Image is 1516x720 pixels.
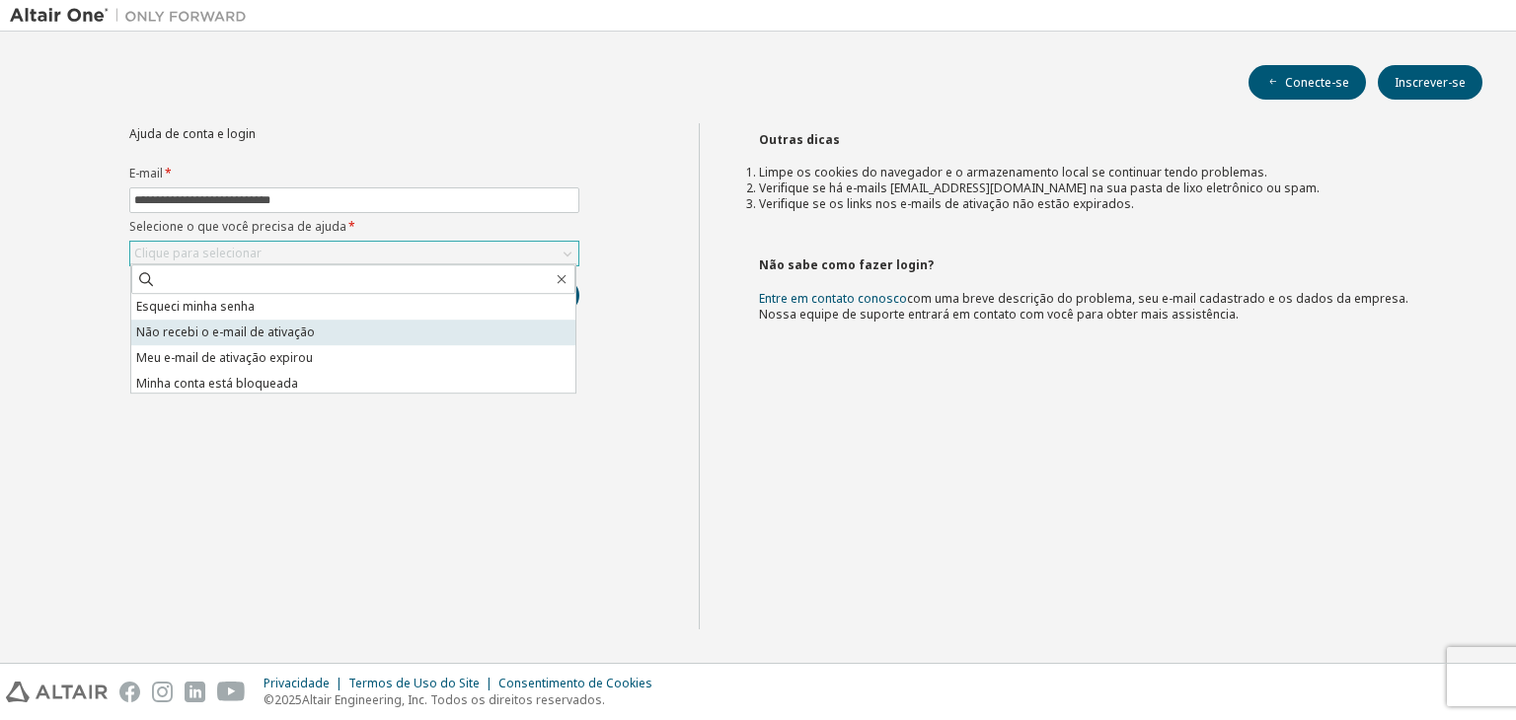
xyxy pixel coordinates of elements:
[152,682,173,702] img: instagram.svg
[130,242,578,265] div: Clique para selecionar
[136,298,255,315] font: Esqueci minha senha
[759,180,1320,196] font: Verifique se há e-mails [EMAIL_ADDRESS][DOMAIN_NAME] na sua pasta de lixo eletrônico ou spam.
[759,290,1408,323] font: com uma breve descrição do problema, seu e-mail cadastrado e os dados da empresa. Nossa equipe de...
[759,164,1267,180] font: Limpe os cookies do navegador e o armazenamento local se continuar tendo problemas.
[759,290,907,307] a: Entre em contato conosco
[759,195,1134,212] font: Verifique se os links nos e-mails de ativação não estão expirados.
[498,675,652,691] font: Consentimento de Cookies
[1249,65,1366,100] button: Conecte-se
[217,682,246,702] img: youtube.svg
[264,675,330,691] font: Privacidade
[119,682,140,702] img: facebook.svg
[1378,65,1482,100] button: Inscrever-se
[129,165,163,181] font: E-mail
[759,256,934,273] font: Não sabe como fazer login?
[274,691,302,708] font: 2025
[129,218,346,235] font: Selecione o que você precisa de ajuda
[134,245,262,261] font: Clique para selecionar
[10,6,257,26] img: Altair Um
[264,691,274,708] font: ©
[1395,74,1466,91] font: Inscrever-se
[129,125,256,142] font: Ajuda de conta e login
[6,682,108,702] img: altair_logo.svg
[759,131,840,148] font: Outras dicas
[1285,74,1349,91] font: Conecte-se
[185,682,205,702] img: linkedin.svg
[302,691,605,708] font: Altair Engineering, Inc. Todos os direitos reservados.
[348,675,480,691] font: Termos de Uso do Site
